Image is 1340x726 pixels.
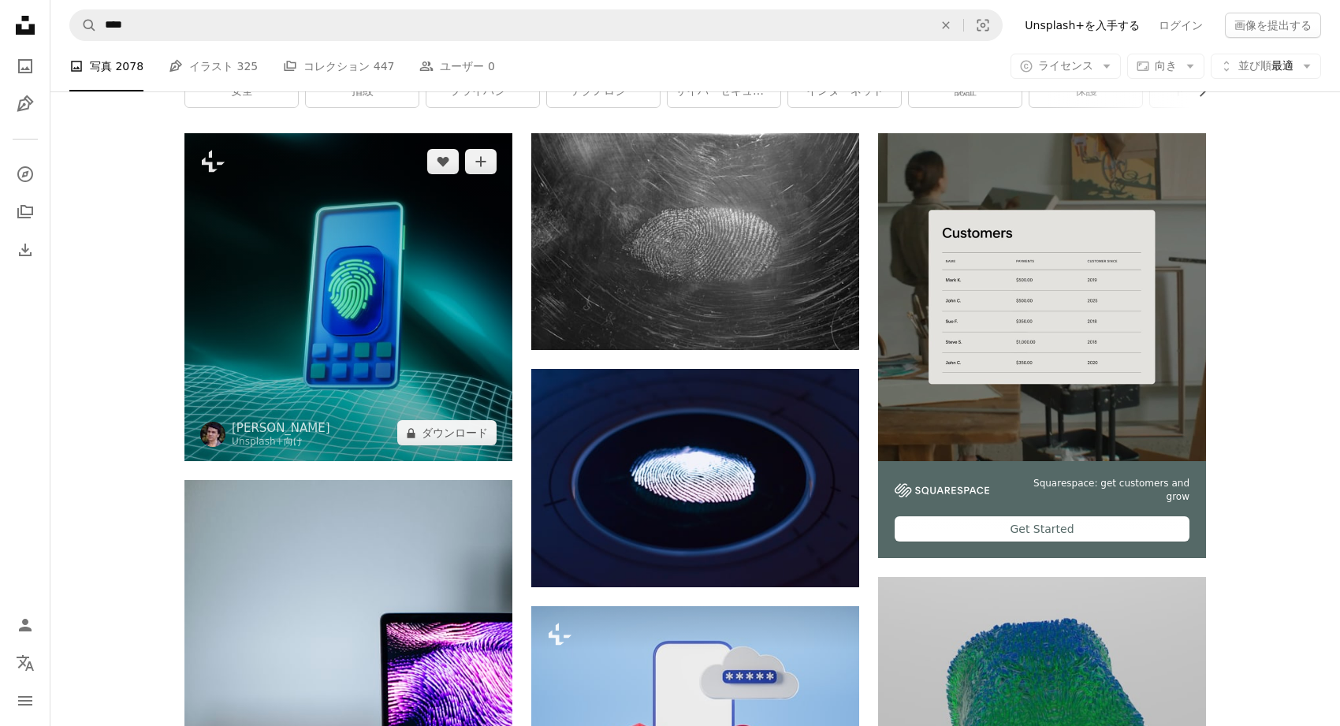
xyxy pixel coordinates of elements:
[1029,76,1142,107] a: 保護
[895,516,1189,542] div: Get Started
[895,483,989,497] img: file-1747939142011-51e5cc87e3c9
[531,471,859,485] a: 丸い黒と白の光
[668,76,780,107] a: サイバーセキュリティ
[283,41,394,91] a: コレクション 447
[531,709,859,723] a: スマートフォンのモックアップ画面、赤いデータ保護シールド内の青い南京錠、承認と認証のコンセプトとしての指紋。安全性サイバーセキュリティ、データ保護、プライバシー。3Dレンダリング
[488,58,495,75] span: 0
[232,436,330,449] div: 向け
[878,133,1206,558] a: Squarespace: get customers and growGet Started
[929,10,963,40] button: 全てクリア
[1127,54,1204,79] button: 向き
[427,149,459,174] button: いいね！
[397,420,497,445] button: ダウンロード
[9,609,41,641] a: ログイン / 登録する
[531,369,859,587] img: 丸い黒と白の光
[878,133,1206,461] img: file-1747939376688-baf9a4a454ffimage
[185,76,298,107] a: 安全
[531,234,859,248] a: 黒と白のラウンドテキスタイル
[184,290,512,304] a: 画面に指紋が付いた携帯電話
[306,76,419,107] a: 指紋
[184,133,512,461] img: 画面に指紋が付いた携帯電話
[547,76,660,107] a: テクノロジー
[9,234,41,266] a: ダウンロード履歴
[1211,54,1321,79] button: 並び順最適
[426,76,539,107] a: プライバシー
[1155,59,1177,72] span: 向き
[232,436,284,447] a: Unsplash+
[1238,58,1293,74] span: 最適
[232,420,330,436] a: [PERSON_NAME]
[1011,54,1121,79] button: ライセンス
[1149,13,1212,38] a: ログイン
[1015,13,1149,38] a: Unsplash+を入手する
[70,10,97,40] button: Unsplashで検索する
[9,50,41,82] a: 写真
[1238,59,1271,72] span: 並び順
[169,41,258,91] a: イラスト 325
[419,41,494,91] a: ユーザー 0
[200,422,225,447] img: Rodion Kutsaievのプロフィールを見る
[9,685,41,717] button: メニュー
[465,149,497,174] button: コレクションに追加する
[1188,76,1206,107] button: リストを右にスクロールする
[9,647,41,679] button: 言語
[1008,477,1189,504] span: Squarespace: get customers and grow
[1038,59,1093,72] span: ライセンス
[964,10,1002,40] button: ビジュアル検索
[237,58,259,75] span: 325
[9,158,41,190] a: 探す
[9,196,41,228] a: コレクション
[69,9,1003,41] form: サイト内でビジュアルを探す
[1225,13,1321,38] button: 画像を提出する
[374,58,395,75] span: 447
[9,88,41,120] a: イラスト
[9,9,41,44] a: ホーム — Unsplash
[788,76,901,107] a: インターネット
[1150,76,1263,107] a: トラッキング
[531,133,859,350] img: 黒と白のラウンドテキスタイル
[909,76,1022,107] a: 認証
